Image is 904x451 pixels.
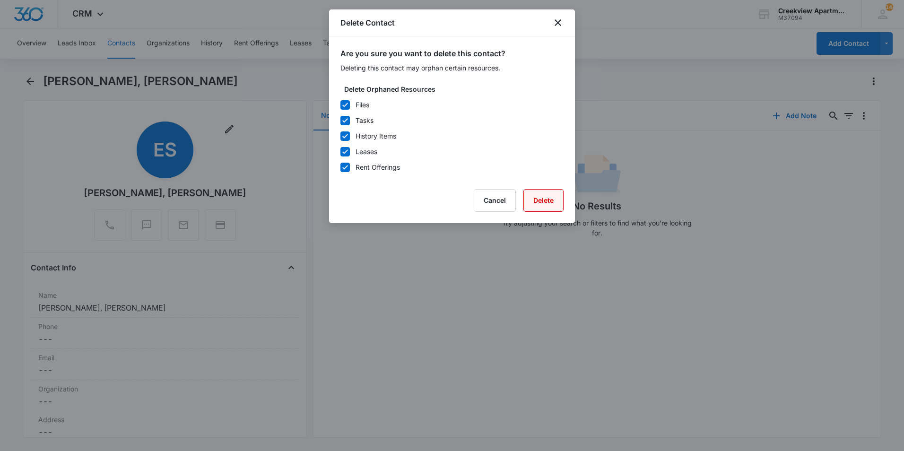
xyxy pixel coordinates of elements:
[340,48,564,59] h2: Are you sure you want to delete this contact?
[474,189,516,212] button: Cancel
[340,17,395,28] h1: Delete Contact
[356,147,377,156] div: Leases
[356,100,369,110] div: Files
[356,131,396,141] div: History Items
[340,63,564,73] p: Deleting this contact may orphan certain resources.
[356,162,400,172] div: Rent Offerings
[344,84,567,94] label: Delete Orphaned Resources
[356,115,374,125] div: Tasks
[523,189,564,212] button: Delete
[552,17,564,28] button: close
